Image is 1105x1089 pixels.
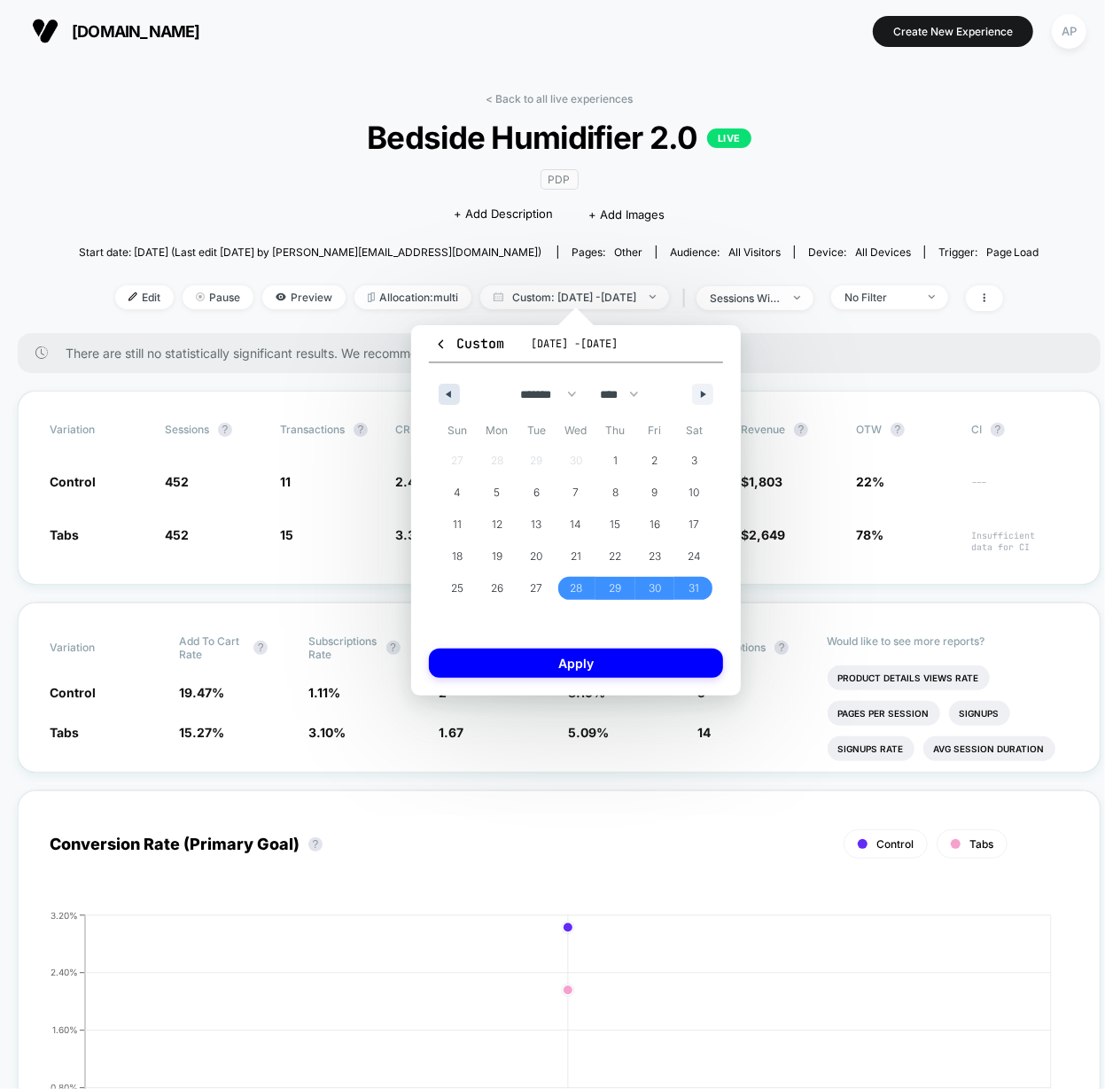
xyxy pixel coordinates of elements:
[610,541,622,572] span: 22
[649,572,661,604] span: 30
[635,572,675,604] button: 30
[454,206,553,223] span: + Add Description
[439,725,463,740] span: 1.67
[429,334,723,363] button: Custom[DATE] -[DATE]
[478,509,517,541] button: 12
[438,541,478,572] button: 18
[179,725,224,740] span: 15.27 %
[891,423,905,437] button: ?
[309,685,341,700] span: 1.11 %
[368,292,375,302] img: rebalance
[115,285,174,309] span: Edit
[308,837,323,852] button: ?
[50,423,147,437] span: Variation
[517,416,556,445] span: Tue
[689,572,700,604] span: 31
[438,572,478,604] button: 25
[556,509,596,541] button: 14
[688,541,701,572] span: 24
[531,337,618,351] span: [DATE] - [DATE]
[280,474,291,489] span: 11
[949,701,1010,726] li: Signups
[128,292,137,301] img: edit
[517,477,556,509] button: 6
[652,445,658,477] span: 2
[674,445,714,477] button: 3
[610,572,622,604] span: 29
[971,477,1069,490] span: ---
[674,572,714,604] button: 31
[50,527,79,542] span: Tabs
[517,541,556,572] button: 20
[494,292,503,301] img: calendar
[478,416,517,445] span: Mon
[50,685,96,700] span: Control
[570,572,582,604] span: 28
[991,423,1005,437] button: ?
[635,477,675,509] button: 9
[179,685,224,700] span: 19.47 %
[674,509,714,541] button: 17
[27,17,206,45] button: [DOMAIN_NAME]
[51,910,78,921] tspan: 3.20%
[309,634,377,661] span: Subscriptions Rate
[595,509,635,541] button: 15
[556,416,596,445] span: Wed
[183,285,253,309] span: Pause
[165,474,189,489] span: 452
[494,477,500,509] span: 5
[749,474,782,489] span: 1,803
[179,634,245,661] span: Add To Cart Rate
[635,416,675,445] span: Fri
[650,295,656,299] img: end
[486,92,633,105] a: < Back to all live experiences
[856,527,883,542] span: 78%
[480,285,669,309] span: Custom: [DATE] - [DATE]
[50,725,79,740] span: Tabs
[165,423,209,436] span: Sessions
[986,245,1039,259] span: Page Load
[438,416,478,445] span: Sun
[873,16,1033,47] button: Create New Experience
[649,541,661,572] span: 23
[652,477,658,509] span: 9
[741,474,782,489] span: $
[710,292,781,305] div: sessions with impression
[570,509,581,541] span: 14
[218,423,232,437] button: ?
[595,445,635,477] button: 1
[51,967,78,977] tspan: 2.40%
[165,527,189,542] span: 452
[828,665,990,690] li: Product Details Views Rate
[517,509,556,541] button: 13
[72,22,200,41] span: [DOMAIN_NAME]
[386,641,401,655] button: ?
[196,292,205,301] img: end
[556,541,596,572] button: 21
[635,509,675,541] button: 16
[571,541,581,572] span: 21
[530,541,542,572] span: 20
[568,725,609,740] span: 5.09 %
[828,736,914,761] li: Signups Rate
[674,477,714,509] button: 10
[674,541,714,572] button: 24
[429,649,723,678] button: Apply
[844,291,915,304] div: No Filter
[595,477,635,509] button: 8
[774,641,789,655] button: ?
[670,245,781,259] div: Audience:
[262,285,346,309] span: Preview
[929,295,935,299] img: end
[613,445,618,477] span: 1
[556,477,596,509] button: 7
[531,509,541,541] span: 13
[530,572,542,604] span: 27
[674,416,714,445] span: Sat
[438,477,478,509] button: 4
[492,509,502,541] span: 12
[614,245,642,259] span: other
[971,423,1069,437] span: CI
[79,245,541,259] span: Start date: [DATE] (Last edit [DATE] by [PERSON_NAME][EMAIL_ADDRESS][DOMAIN_NAME])
[794,423,808,437] button: ?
